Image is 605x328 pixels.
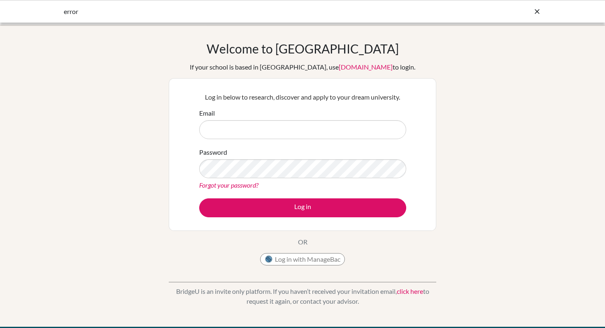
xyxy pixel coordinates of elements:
button: Log in [199,198,406,217]
a: click here [397,287,423,295]
div: error [64,7,418,16]
h1: Welcome to [GEOGRAPHIC_DATA] [207,41,399,56]
div: If your school is based in [GEOGRAPHIC_DATA], use to login. [190,62,415,72]
button: Log in with ManageBac [260,253,345,265]
p: Log in below to research, discover and apply to your dream university. [199,92,406,102]
label: Email [199,108,215,118]
p: BridgeU is an invite only platform. If you haven’t received your invitation email, to request it ... [169,286,436,306]
a: [DOMAIN_NAME] [339,63,393,71]
label: Password [199,147,227,157]
a: Forgot your password? [199,181,258,189]
p: OR [298,237,307,247]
